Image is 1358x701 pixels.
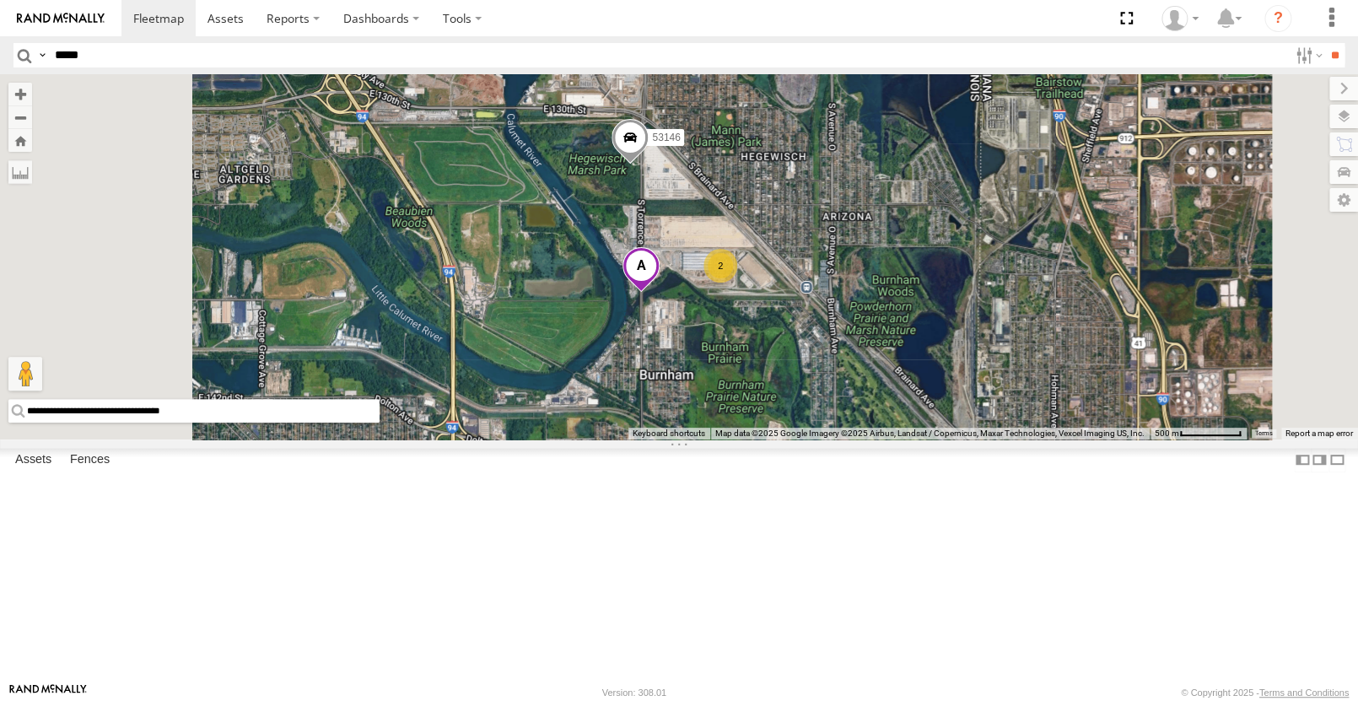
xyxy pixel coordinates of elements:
[715,429,1145,438] span: Map data ©2025 Google Imagery ©2025 Airbus, Landsat / Copernicus, Maxar Technologies, Vexcel Imag...
[1156,6,1204,31] div: Miky Transport
[703,249,737,283] div: 2
[1259,688,1349,698] a: Terms and Conditions
[8,105,32,129] button: Zoom out
[17,13,105,24] img: rand-logo.svg
[8,83,32,105] button: Zoom in
[35,43,49,67] label: Search Query
[9,684,87,701] a: Visit our Website
[1255,429,1273,436] a: Terms (opens in new tab)
[1285,429,1353,438] a: Report a map error
[1294,448,1311,472] label: Dock Summary Table to the Left
[1289,43,1325,67] label: Search Filter Options
[8,129,32,152] button: Zoom Home
[633,428,705,439] button: Keyboard shortcuts
[1155,429,1179,438] span: 500 m
[8,160,32,184] label: Measure
[1150,428,1247,439] button: Map Scale: 500 m per 70 pixels
[1328,448,1345,472] label: Hide Summary Table
[602,688,666,698] div: Version: 308.01
[8,357,42,391] button: Drag Pegman onto the map to open Street View
[1311,448,1328,472] label: Dock Summary Table to the Right
[62,449,118,472] label: Fences
[1181,688,1349,698] div: © Copyright 2025 -
[652,132,680,144] span: 53146
[1329,188,1358,212] label: Map Settings
[7,449,60,472] label: Assets
[1264,5,1291,32] i: ?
